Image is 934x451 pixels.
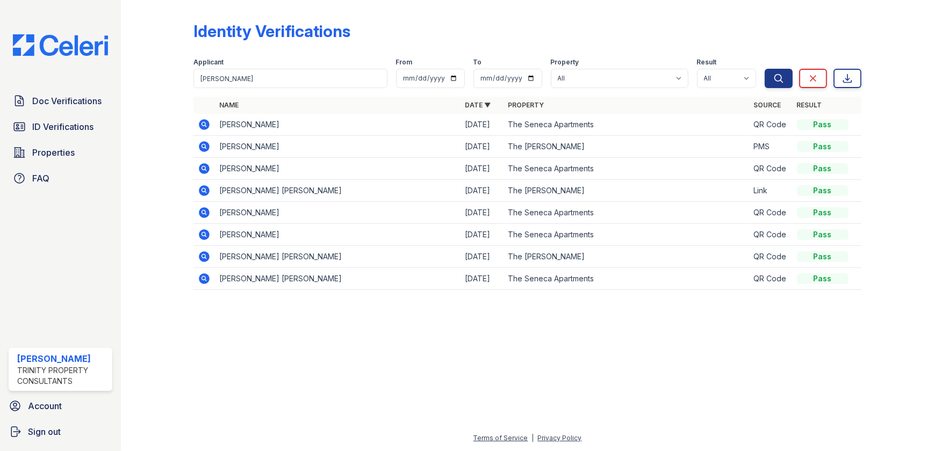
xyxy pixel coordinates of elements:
[508,101,544,109] a: Property
[461,180,504,202] td: [DATE]
[215,224,461,246] td: [PERSON_NAME]
[9,116,112,137] a: ID Verifications
[750,246,793,268] td: QR Code
[465,101,491,109] a: Date ▼
[797,251,849,262] div: Pass
[797,141,849,152] div: Pass
[754,101,781,109] a: Source
[504,246,749,268] td: The [PERSON_NAME]
[551,58,579,67] label: Property
[537,434,581,442] a: Privacy Policy
[4,421,117,442] a: Sign out
[504,268,749,290] td: The Seneca Apartments
[215,180,461,202] td: [PERSON_NAME] [PERSON_NAME]
[797,273,849,284] div: Pass
[461,246,504,268] td: [DATE]
[750,136,793,158] td: PMS
[461,224,504,246] td: [DATE]
[504,224,749,246] td: The Seneca Apartments
[750,268,793,290] td: QR Code
[697,58,717,67] label: Result
[797,185,849,196] div: Pass
[461,114,504,136] td: [DATE]
[9,90,112,112] a: Doc Verifications
[215,246,461,268] td: [PERSON_NAME] [PERSON_NAME]
[797,207,849,218] div: Pass
[4,395,117,417] a: Account
[9,142,112,163] a: Properties
[193,69,387,88] input: Search by name or phone number
[28,399,62,412] span: Account
[215,202,461,224] td: [PERSON_NAME]
[32,172,49,185] span: FAQ
[473,434,528,442] a: Terms of Service
[750,180,793,202] td: Link
[4,34,117,56] img: CE_Logo_Blue-a8612792a0a2168367f1c8372b55b34899dd931a85d93a1a3d3e32e68fde9ad4.png
[504,114,749,136] td: The Seneca Apartments
[32,94,102,107] span: Doc Verifications
[396,58,413,67] label: From
[32,146,75,159] span: Properties
[461,158,504,180] td: [DATE]
[193,58,224,67] label: Applicant
[215,136,461,158] td: [PERSON_NAME]
[215,114,461,136] td: [PERSON_NAME]
[797,119,849,130] div: Pass
[797,163,849,174] div: Pass
[461,136,504,158] td: [DATE]
[17,352,108,365] div: [PERSON_NAME]
[504,202,749,224] td: The Seneca Apartments
[750,114,793,136] td: QR Code
[531,434,534,442] div: |
[193,21,350,41] div: Identity Verifications
[215,268,461,290] td: [PERSON_NAME] [PERSON_NAME]
[461,202,504,224] td: [DATE]
[797,101,822,109] a: Result
[473,58,482,67] label: To
[28,425,61,438] span: Sign out
[461,268,504,290] td: [DATE]
[504,180,749,202] td: The [PERSON_NAME]
[219,101,239,109] a: Name
[17,365,108,387] div: Trinity Property Consultants
[215,158,461,180] td: [PERSON_NAME]
[9,168,112,189] a: FAQ
[504,158,749,180] td: The Seneca Apartments
[750,202,793,224] td: QR Code
[797,229,849,240] div: Pass
[504,136,749,158] td: The [PERSON_NAME]
[750,224,793,246] td: QR Code
[750,158,793,180] td: QR Code
[32,120,94,133] span: ID Verifications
